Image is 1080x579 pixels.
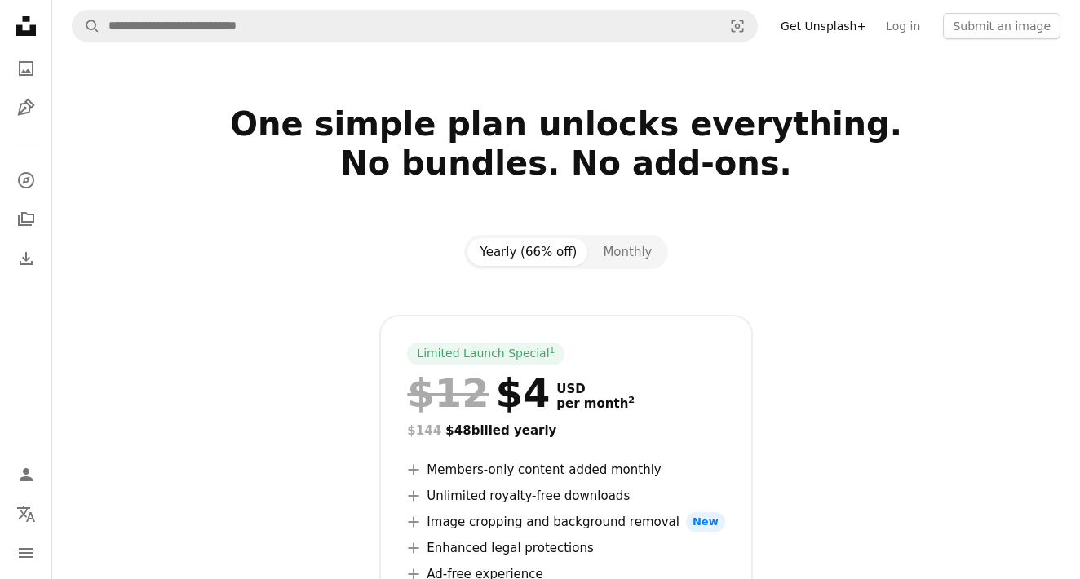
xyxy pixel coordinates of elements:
[10,52,42,85] a: Photos
[407,512,724,532] li: Image cropping and background removal
[73,11,100,42] button: Search Unsplash
[407,486,724,506] li: Unlimited royalty-free downloads
[10,10,42,46] a: Home — Unsplash
[407,343,564,365] div: Limited Launch Special
[718,11,757,42] button: Visual search
[771,13,876,39] a: Get Unsplash+
[628,395,635,405] sup: 2
[556,396,635,411] span: per month
[10,203,42,236] a: Collections
[547,346,559,362] a: 1
[943,13,1060,39] button: Submit an image
[10,242,42,275] a: Download History
[10,164,42,197] a: Explore
[556,382,635,396] span: USD
[407,421,724,440] div: $48 billed yearly
[72,104,1060,222] h2: One simple plan unlocks everything. No bundles. No add-ons.
[407,538,724,558] li: Enhanced legal protections
[625,396,638,411] a: 2
[10,537,42,569] button: Menu
[407,372,489,414] span: $12
[10,497,42,530] button: Language
[407,372,550,414] div: $4
[467,238,591,266] button: Yearly (66% off)
[590,238,665,266] button: Monthly
[407,423,441,438] span: $144
[550,345,555,355] sup: 1
[876,13,930,39] a: Log in
[10,458,42,491] a: Log in / Sign up
[10,91,42,124] a: Illustrations
[72,10,758,42] form: Find visuals sitewide
[407,460,724,480] li: Members-only content added monthly
[686,512,725,532] span: New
